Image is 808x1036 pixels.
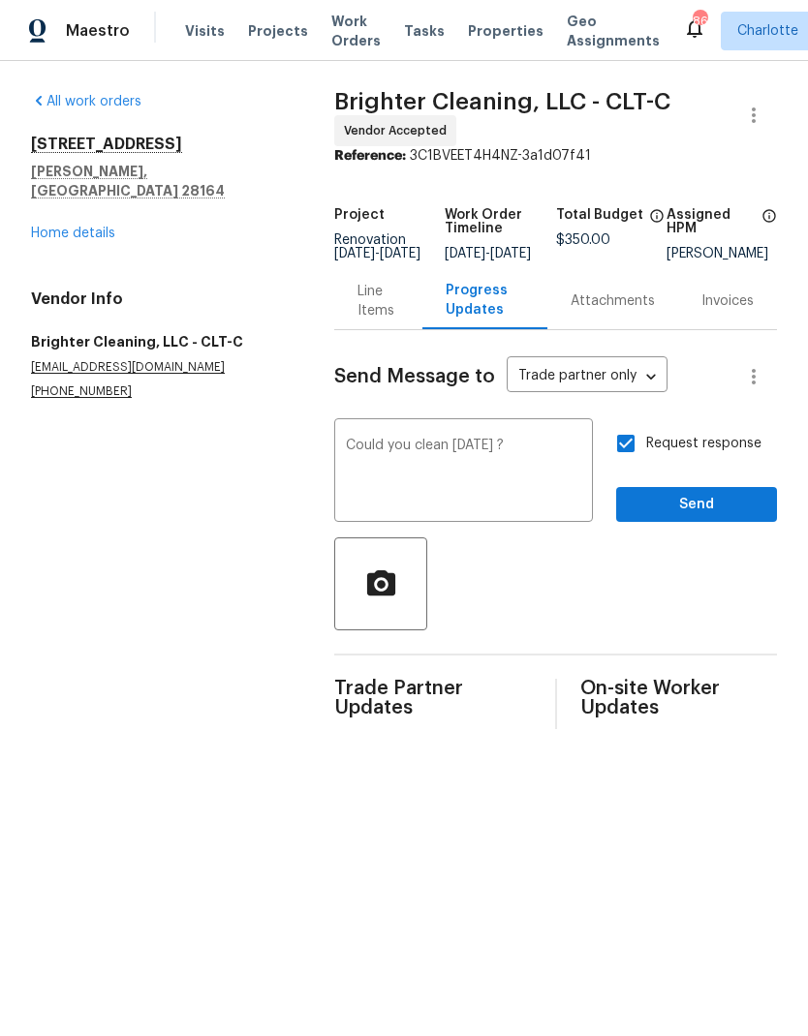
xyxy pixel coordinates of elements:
[334,247,420,260] span: -
[445,247,485,260] span: [DATE]
[701,291,754,311] div: Invoices
[344,121,454,140] span: Vendor Accepted
[567,12,660,50] span: Geo Assignments
[31,95,141,108] a: All work orders
[646,434,761,454] span: Request response
[334,247,375,260] span: [DATE]
[507,361,668,393] div: Trade partner only
[580,679,777,717] span: On-site Worker Updates
[468,21,544,41] span: Properties
[616,487,777,523] button: Send
[445,247,531,260] span: -
[334,367,495,386] span: Send Message to
[334,149,406,163] b: Reference:
[380,247,420,260] span: [DATE]
[445,208,555,235] h5: Work Order Timeline
[334,679,531,717] span: Trade Partner Updates
[667,208,756,235] h5: Assigned HPM
[31,332,288,351] h5: Brighter Cleaning, LLC - CLT-C
[693,12,706,31] div: 86
[31,289,288,309] h4: Vendor Info
[404,24,445,38] span: Tasks
[632,493,761,517] span: Send
[446,281,524,320] div: Progress Updates
[334,146,777,166] div: 3C1BVEET4H4NZ-3a1d07f41
[334,233,420,260] span: Renovation
[331,12,381,50] span: Work Orders
[248,21,308,41] span: Projects
[490,247,531,260] span: [DATE]
[66,21,130,41] span: Maestro
[334,90,670,113] span: Brighter Cleaning, LLC - CLT-C
[737,21,798,41] span: Charlotte
[346,439,581,506] textarea: Could you clean [DATE] ?
[357,282,399,320] div: Line Items
[185,21,225,41] span: Visits
[761,208,777,247] span: The hpm assigned to this work order.
[571,291,655,311] div: Attachments
[667,247,777,260] div: [PERSON_NAME]
[31,227,115,240] a: Home details
[556,208,643,222] h5: Total Budget
[556,233,610,247] span: $350.00
[649,208,665,233] span: The total cost of line items that have been proposed by Opendoor. This sum includes line items th...
[334,208,385,222] h5: Project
